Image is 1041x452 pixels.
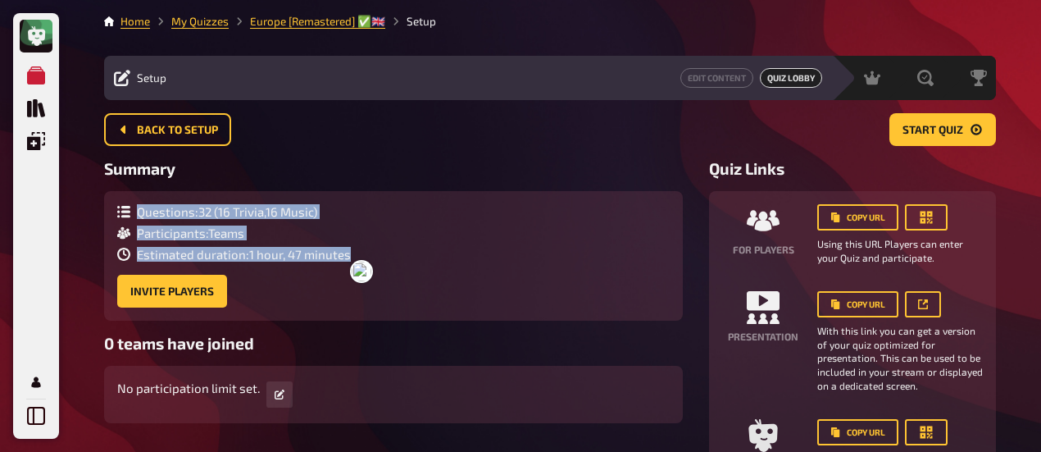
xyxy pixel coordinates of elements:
a: Edit Content [680,68,753,88]
span: Quiz Lobby [760,68,822,88]
a: My Account [20,366,52,399]
h4: For players [733,244,794,255]
span: Back to setup [137,125,218,136]
span: Start Quiz [902,125,963,136]
span: Participants : Teams [137,226,244,240]
h3: Quiz Links [709,159,996,178]
a: My Quizzes [171,15,229,28]
a: Overlays [20,125,52,158]
button: Start Quiz [889,113,996,146]
h3: Summary [104,159,683,178]
a: My Quizzes [20,59,52,92]
button: Invite Players [117,275,227,308]
div: Questions : 32 ( 16 Trivia , 16 Music ) [117,204,351,219]
li: My Quizzes [150,13,229,30]
p: No participation limit set. [117,379,260,398]
span: Setup [137,71,166,84]
button: Copy URL [817,419,898,445]
a: Home [120,15,150,28]
a: Europe [Remastered] ✅​🇬🇧​ [250,15,385,28]
h4: Presentation [728,331,798,342]
small: With this link you can get a version of your quiz optimized for presentation. This can be used to... [817,324,983,393]
h3: 0 teams have joined [104,334,683,353]
span: Estimated duration : 1 hour, 47 minutes [137,247,351,262]
a: Quiz Library [20,92,52,125]
li: Europe [Remastered] ✅​🇬🇧​ [229,13,385,30]
button: Copy URL [817,291,898,317]
small: Using this URL Players can enter your Quiz and participate. [817,237,983,265]
button: Back to setup [104,113,231,146]
li: Home [120,13,150,30]
button: Copy URL [817,204,898,231]
li: Setup [385,13,436,30]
